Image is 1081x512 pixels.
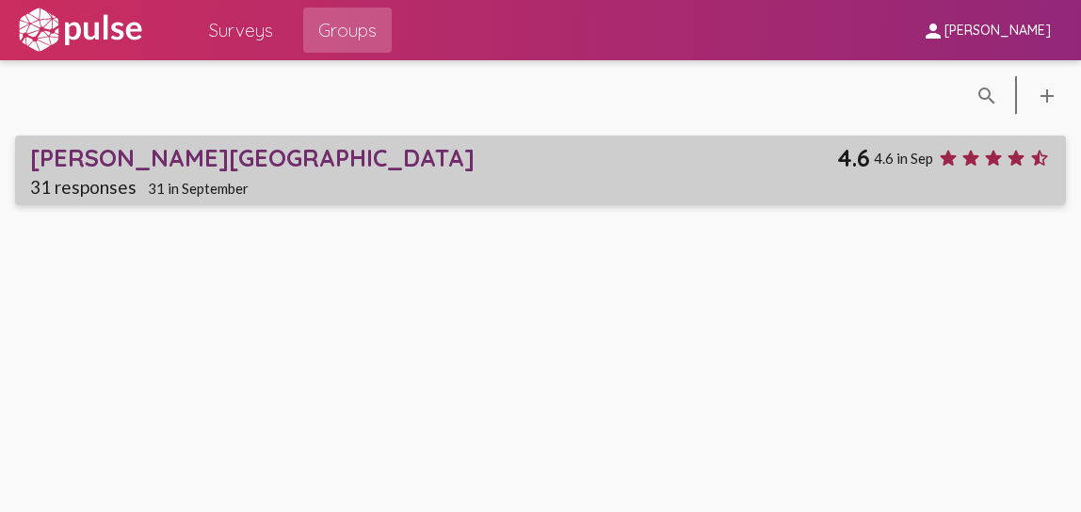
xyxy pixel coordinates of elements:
[194,8,288,53] a: Surveys
[968,76,1006,114] button: language
[874,150,933,167] span: 4.6 in Sep
[303,8,392,53] a: Groups
[15,136,1066,205] a: [PERSON_NAME][GEOGRAPHIC_DATA]4.64.6 in Sep31 responses31 in September
[907,12,1066,47] button: [PERSON_NAME]
[30,143,837,172] div: [PERSON_NAME][GEOGRAPHIC_DATA]
[30,176,137,198] span: 31 responses
[148,180,249,197] span: 31 in September
[837,143,870,172] span: 4.6
[318,13,377,47] span: Groups
[976,85,998,107] mat-icon: language
[209,13,273,47] span: Surveys
[1028,76,1066,114] button: language
[15,7,145,54] img: white-logo.svg
[944,23,1051,40] span: [PERSON_NAME]
[922,20,944,42] mat-icon: person
[1036,85,1058,107] mat-icon: language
